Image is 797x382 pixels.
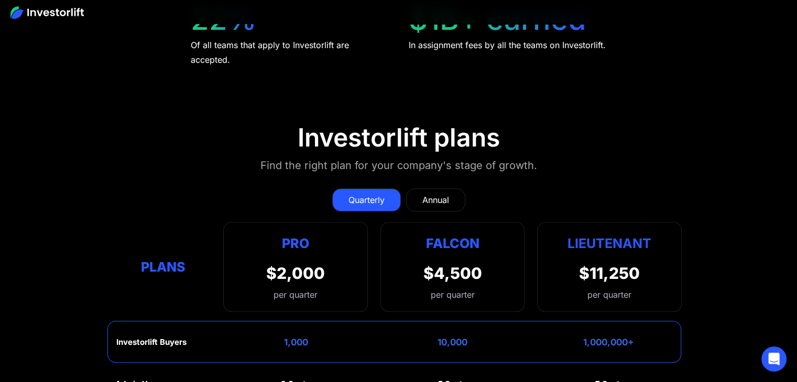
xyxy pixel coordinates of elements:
div: Falcon [425,233,479,253]
div: Open Intercom Messenger [761,346,787,372]
strong: Lieutenant [567,235,651,251]
div: $11,250 [579,264,640,283]
div: Investorlift Buyers [116,338,187,347]
div: In assignment fees by all the teams on Investorlift. [409,38,606,52]
div: per quarter [587,288,631,301]
div: per quarter [266,288,325,301]
div: Investorlift plans [298,122,500,153]
div: $2,000 [266,264,325,283]
div: Plans [115,257,211,277]
div: per quarter [430,288,474,301]
div: 1,000,000+ [583,337,634,347]
div: 1,000 [284,337,308,347]
div: $4,500 [423,264,482,283]
div: Find the right plan for your company's stage of growth. [260,157,537,174]
div: Of all teams that apply to Investorlift are accepted. [191,38,389,67]
div: Quarterly [348,194,385,206]
div: Annual [422,194,449,206]
div: 10,000 [438,337,467,347]
div: Pro [266,233,325,253]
